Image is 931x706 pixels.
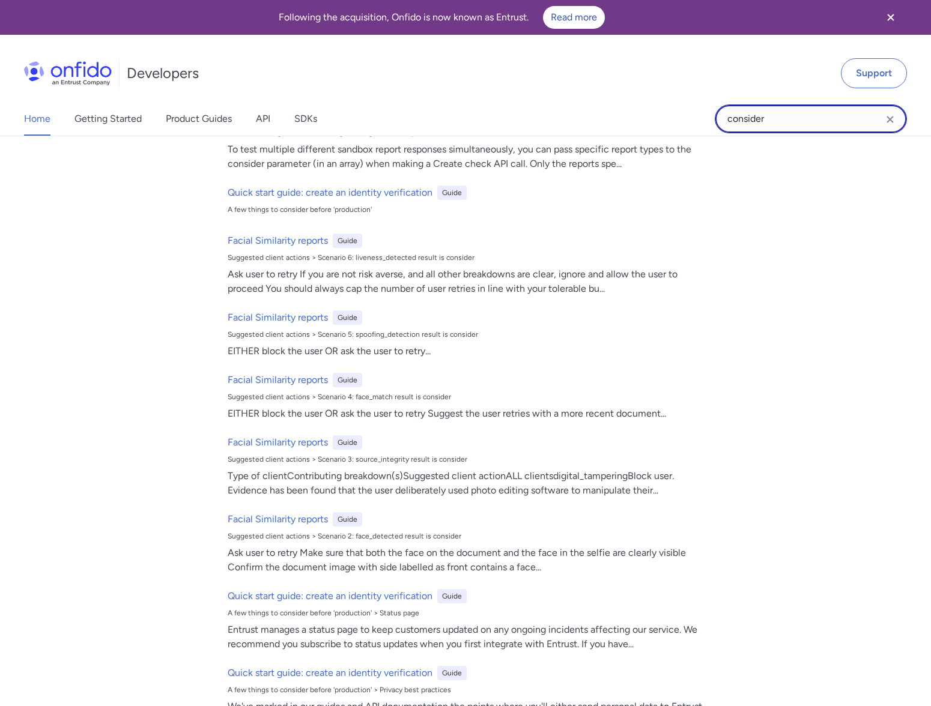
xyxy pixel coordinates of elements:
div: Suggested client actions > Scenario 6: liveness_detected result is consider [228,253,713,262]
div: Entrust manages a status page to keep customers updated on any ongoing incidents affecting our se... [228,623,713,651]
div: EITHER block the user OR ask the user to retry ... [228,344,713,358]
a: API [256,102,270,136]
a: SDKs [294,102,317,136]
h6: Facial Similarity reports [228,234,328,248]
a: Support [841,58,907,88]
div: EITHER block the user OR ask the user to retry Suggest the user retries with a more recent docume... [228,406,713,421]
a: Read more [543,6,605,29]
div: Guide [333,310,362,325]
div: To test multiple different sandbox report responses simultaneously, you can pass specific report ... [228,142,713,171]
a: Facial Similarity reportsGuideSuggested client actions > Scenario 3: source_integrity result is c... [223,430,718,502]
div: Guide [333,234,362,248]
a: Quick start guide: create an identity verificationGuideA few things to consider before 'productio... [223,584,718,656]
div: Following the acquisition, Onfido is now known as Entrust. [14,6,869,29]
button: Close banner [869,2,913,32]
div: A few things to consider before 'production' > Status page [228,608,713,618]
div: Ask user to retry If you are not risk averse, and all other breakdowns are clear, ignore and allo... [228,267,713,296]
h6: Facial Similarity reports [228,310,328,325]
div: A few things to consider before 'production' [228,205,713,214]
a: Facial Similarity reportsGuideSuggested client actions > Scenario 4: face_match result is conside... [223,368,718,426]
h6: Facial Similarity reports [228,435,328,450]
h6: Facial Similarity reports [228,512,328,526]
input: Onfido search input field [715,104,907,133]
h6: Quick start guide: create an identity verification [228,666,432,680]
div: Suggested client actions > Scenario 2: face_detected result is consider [228,531,713,541]
div: Guide [437,186,467,200]
a: Getting Started [74,102,142,136]
div: Ask user to retry Make sure that both the face on the document and the face in the selfie are cle... [228,546,713,575]
svg: Close banner [884,10,898,25]
div: Guide [437,666,467,680]
svg: Clear search field button [883,112,897,127]
div: Guide [333,435,362,450]
a: Home [24,102,50,136]
a: Facial Similarity reportsGuideSuggested client actions > Scenario 5: spoofing_detection result is... [223,306,718,363]
div: Guide [437,589,467,603]
a: Quick start guide: create an identity verificationGuideA few things to consider before 'production' [223,181,718,224]
div: Guide [333,373,362,387]
div: Type of clientContributing breakdown(s)Suggested client actionALL clientsdigital_tamperingBlock u... [228,469,713,498]
a: Facial Similarity reportsGuideSuggested client actions > Scenario 6: liveness_detected result is ... [223,229,718,301]
h1: Developers [127,64,199,83]
h6: Quick start guide: create an identity verification [228,589,432,603]
a: Product Guides [166,102,232,136]
img: Onfido Logo [24,61,112,85]
div: Suggested client actions > Scenario 3: source_integrity result is consider [228,454,713,464]
div: Suggested client actions > Scenario 4: face_match result is consider [228,392,713,402]
div: Guide [333,512,362,526]
h6: Facial Similarity reports [228,373,328,387]
h6: Quick start guide: create an identity verification [228,186,432,200]
a: API v3.6APISandbox testing > Sandbox testing for API generated reports > Pre-determined 'consider... [223,104,718,176]
div: A few things to consider before 'production' > Privacy best practices [228,685,713,695]
a: Facial Similarity reportsGuideSuggested client actions > Scenario 2: face_detected result is cons... [223,507,718,579]
div: Suggested client actions > Scenario 5: spoofing_detection result is consider [228,330,713,339]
